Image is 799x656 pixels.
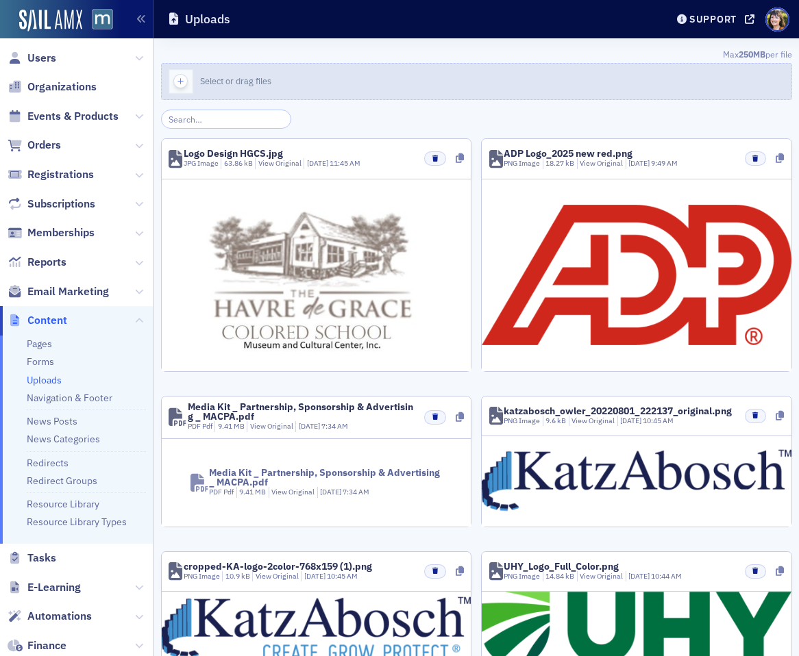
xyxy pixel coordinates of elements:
div: Logo Design HGCS.jpg [184,149,283,158]
span: Memberships [27,225,95,240]
a: Registrations [8,167,94,182]
div: Media Kit _ Partnership, Sponsorship & Advertising _ MACPA.pdf [188,402,415,421]
a: E-Learning [8,580,81,595]
span: Automations [27,609,92,624]
a: View Original [580,158,623,168]
div: cropped-KA-logo-2color-768x159 (1).png [184,562,372,571]
span: 9:49 AM [651,158,678,168]
span: 250MB [739,49,765,60]
span: Reports [27,255,66,270]
div: ADP Logo_2025 new red.png [504,149,632,158]
a: Uploads [27,374,62,386]
img: SailAMX [19,10,82,31]
a: Reports [8,255,66,270]
div: 63.86 kB [221,158,253,169]
a: Pages [27,338,52,350]
a: Orders [8,138,61,153]
div: PNG Image [504,571,540,582]
span: Profile [765,8,789,31]
a: Navigation & Footer [27,392,112,404]
div: 9.41 MB [214,421,245,432]
div: Media Kit _ Partnership, Sponsorship & Advertising _ MACPA.pdf [209,468,442,487]
span: [DATE] [320,487,343,496]
button: Select or drag files [161,63,792,100]
h1: Uploads [185,11,230,27]
div: 9.41 MB [236,487,267,498]
a: Redirect Groups [27,475,97,487]
span: Events & Products [27,109,119,124]
a: Memberships [8,225,95,240]
span: 10:45 AM [327,571,358,581]
a: Tasks [8,551,56,566]
a: Resource Library Types [27,516,127,528]
a: News Posts [27,415,77,427]
div: 14.84 kB [543,571,575,582]
span: Email Marketing [27,284,109,299]
span: 7:34 AM [321,421,348,431]
div: PNG Image [504,416,540,427]
span: 10:44 AM [651,571,682,581]
span: Orders [27,138,61,153]
span: 7:34 AM [343,487,369,496]
span: Subscriptions [27,197,95,212]
a: News Categories [27,433,100,445]
div: PNG Image [184,571,220,582]
span: [DATE] [628,571,651,581]
img: SailAMX [92,9,113,30]
div: 9.6 kB [543,416,567,427]
div: Max per file [161,48,792,63]
a: Finance [8,638,66,653]
span: Users [27,51,56,66]
a: Users [8,51,56,66]
a: Subscriptions [8,197,95,212]
a: Redirects [27,457,69,469]
div: PNG Image [504,158,540,169]
a: Forms [27,355,54,368]
a: View Original [256,571,299,581]
div: 10.9 kB [222,571,250,582]
span: 10:45 AM [643,416,674,425]
a: View Original [271,487,315,496]
span: E-Learning [27,580,81,595]
a: Events & Products [8,109,119,124]
a: View Original [571,416,615,425]
div: katzabosch_owler_20220801_222137_original.png [504,406,732,416]
span: Registrations [27,167,94,182]
span: Select or drag files [200,75,271,86]
span: Tasks [27,551,56,566]
div: PDF Pdf [209,487,234,498]
a: Organizations [8,79,97,94]
a: View Original [258,158,302,168]
a: View Homepage [82,9,113,32]
a: Email Marketing [8,284,109,299]
span: [DATE] [299,421,321,431]
a: View Original [580,571,623,581]
a: Automations [8,609,92,624]
span: [DATE] [304,571,327,581]
span: Finance [27,638,66,653]
a: Content [8,313,67,328]
div: PDF Pdf [188,421,212,432]
span: 11:45 AM [330,158,360,168]
a: View Original [250,421,293,431]
span: [DATE] [307,158,330,168]
div: UHY_Logo_Full_Color.png [504,562,619,571]
div: Support [689,13,737,25]
span: [DATE] [628,158,651,168]
span: Content [27,313,67,328]
span: [DATE] [620,416,643,425]
span: Organizations [27,79,97,94]
div: JPG Image [184,158,219,169]
a: Resource Library [27,498,99,510]
input: Search… [161,110,292,129]
div: 18.27 kB [543,158,575,169]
